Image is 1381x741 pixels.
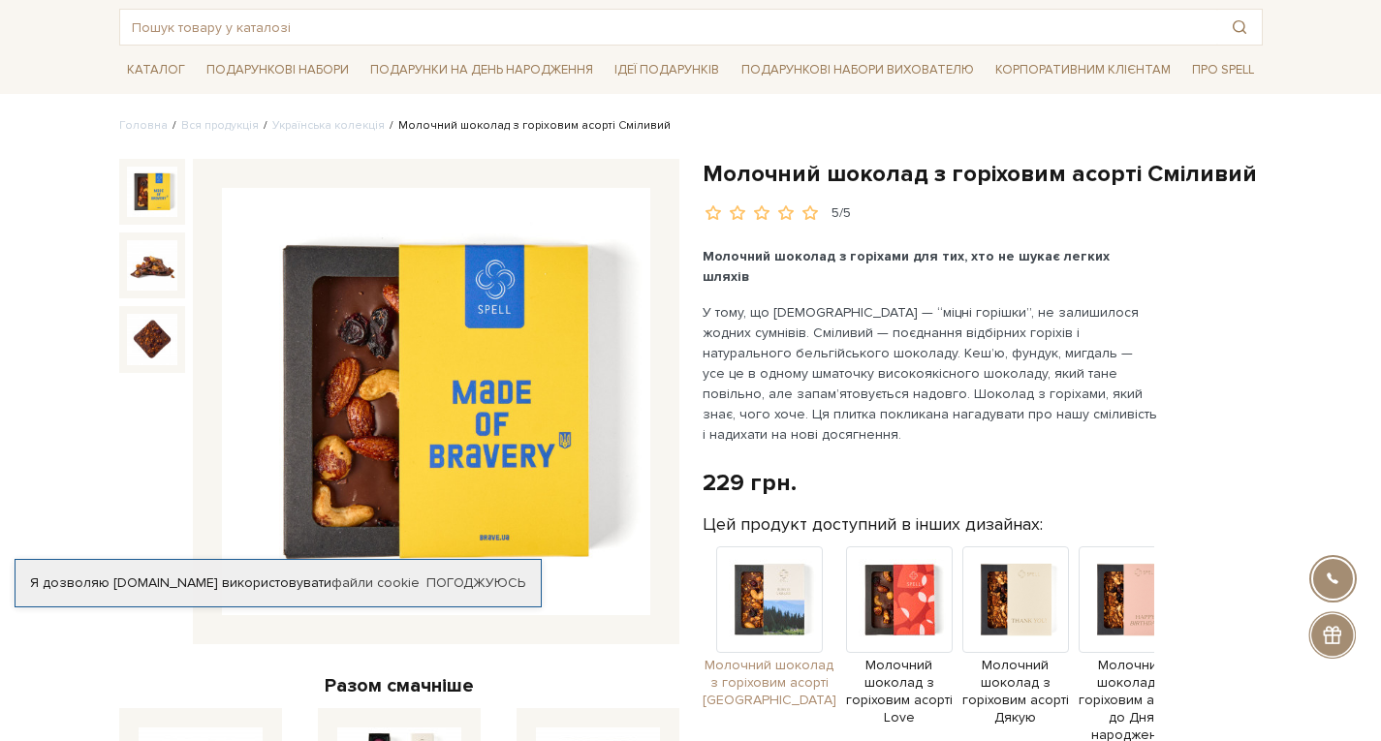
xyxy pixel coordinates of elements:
[426,574,525,592] a: Погоджуюсь
[607,55,727,85] a: Ідеї подарунків
[120,10,1217,45] input: Пошук товару у каталозі
[16,574,541,592] div: Я дозволяю [DOMAIN_NAME] використовувати
[119,55,193,85] a: Каталог
[362,55,601,85] a: Подарунки на День народження
[127,240,177,291] img: Молочний шоколад з горіховим асорті Сміливий
[962,546,1069,653] img: Продукт
[272,118,385,133] a: Українська колекція
[703,590,836,709] a: Молочний шоколад з горіховим асорті [GEOGRAPHIC_DATA]
[222,188,650,616] img: Молочний шоколад з горіховим асорті Сміливий
[703,657,836,710] span: Молочний шоколад з горіховим асорті [GEOGRAPHIC_DATA]
[181,118,259,133] a: Вся продукція
[703,248,1110,285] b: Молочний шоколад з горіхами для тих, хто не шукає легких шляхів
[716,546,823,653] img: Продукт
[703,159,1263,189] h1: Молочний шоколад з горіховим асорті Сміливий
[1079,546,1185,653] img: Продукт
[832,204,851,223] div: 5/5
[199,55,357,85] a: Подарункові набори
[962,590,1069,726] a: Молочний шоколад з горіховим асорті Дякую
[703,468,797,498] div: 229 грн.
[846,546,953,653] img: Продукт
[127,314,177,364] img: Молочний шоколад з горіховим асорті Сміливий
[119,118,168,133] a: Головна
[119,673,679,698] div: Разом смачніше
[703,302,1157,445] p: У тому, що [DEMOGRAPHIC_DATA] — “міцні горішки”, не залишилося жодних сумнівів. Сміливий — поєдна...
[1217,10,1262,45] button: Пошук товару у каталозі
[846,657,953,727] span: Молочний шоколад з горіховим асорті Love
[703,513,1043,536] label: Цей продукт доступний в інших дизайнах:
[331,574,420,591] a: файли cookie
[127,167,177,217] img: Молочний шоколад з горіховим асорті Сміливий
[962,657,1069,727] span: Молочний шоколад з горіховим асорті Дякую
[385,117,671,135] li: Молочний шоколад з горіховим асорті Сміливий
[846,590,953,726] a: Молочний шоколад з горіховим асорті Love
[734,53,982,86] a: Подарункові набори вихователю
[988,53,1178,86] a: Корпоративним клієнтам
[1184,55,1262,85] a: Про Spell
